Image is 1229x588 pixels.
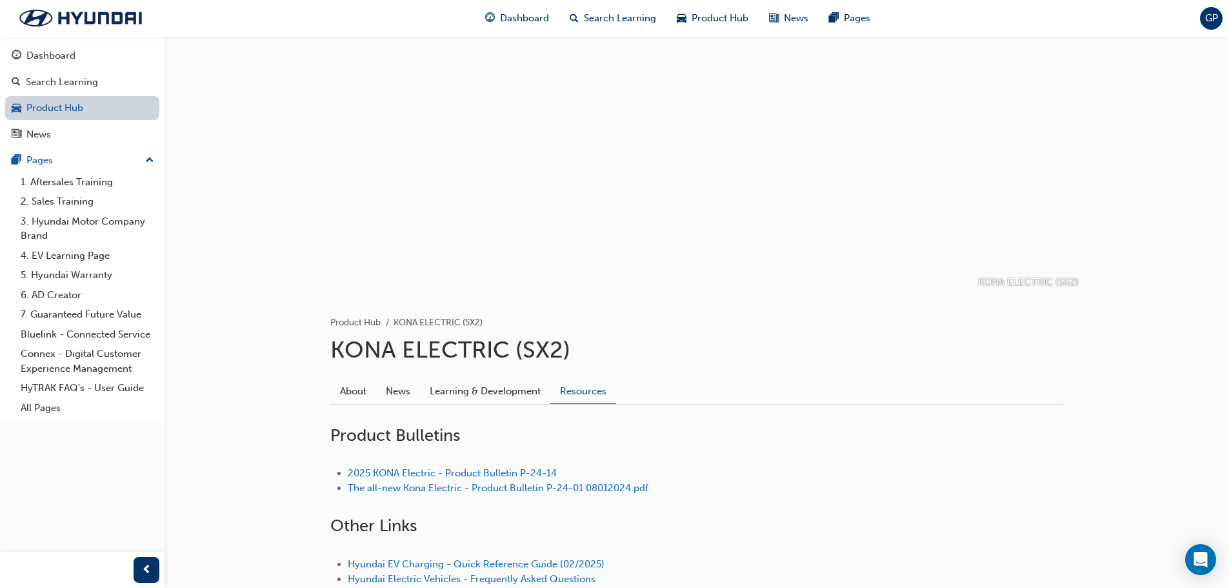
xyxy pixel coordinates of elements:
[500,11,549,26] span: Dashboard
[584,11,656,26] span: Search Learning
[15,344,159,378] a: Connex - Digital Customer Experience Management
[15,325,159,345] a: Bluelink - Connected Service
[12,103,21,114] span: car-icon
[784,11,808,26] span: News
[348,467,557,479] a: 2025 KONA Electric - Product Bulletin P-24-14
[330,516,1063,536] h2: Other Links
[376,379,420,403] a: News
[485,10,495,26] span: guage-icon
[666,5,759,32] a: car-iconProduct Hub
[550,379,616,404] a: Resources
[5,44,159,68] a: Dashboard
[570,10,579,26] span: search-icon
[420,379,550,403] a: Learning & Development
[692,11,748,26] span: Product Hub
[348,573,595,585] a: Hyundai Electric Vehicles - Frequently Asked Questions
[15,192,159,212] a: 2. Sales Training
[26,48,75,63] div: Dashboard
[1205,11,1218,26] span: GP
[12,77,21,88] span: search-icon
[15,285,159,305] a: 6. AD Creator
[475,5,559,32] a: guage-iconDashboard
[394,316,483,330] li: KONA ELECTRIC (SX2)
[348,558,605,570] a: Hyundai EV Charging - Quick Reference Guide (02/2025)
[819,5,881,32] a: pages-iconPages
[759,5,819,32] a: news-iconNews
[5,96,159,120] a: Product Hub
[348,482,648,494] a: The all-new Kona Electric - Product Bulletin P-24-01 08012024.pdf
[1185,544,1216,575] div: Open Intercom Messenger
[15,246,159,266] a: 4. EV Learning Page
[1200,7,1223,30] button: GP
[978,275,1079,290] p: KONA ELECTRIC (SX2)
[15,398,159,418] a: All Pages
[844,11,870,26] span: Pages
[6,5,155,32] img: Trak
[769,10,779,26] span: news-icon
[5,41,159,148] button: DashboardSearch LearningProduct HubNews
[5,148,159,172] button: Pages
[559,5,666,32] a: search-iconSearch Learning
[12,50,21,62] span: guage-icon
[26,153,53,168] div: Pages
[330,317,381,328] a: Product Hub
[15,172,159,192] a: 1. Aftersales Training
[330,379,376,403] a: About
[26,127,51,142] div: News
[5,123,159,147] a: News
[12,129,21,141] span: news-icon
[142,562,152,578] span: prev-icon
[15,212,159,246] a: 3. Hyundai Motor Company Brand
[15,305,159,325] a: 7. Guaranteed Future Value
[330,336,1063,364] h1: KONA ELECTRIC (SX2)
[5,70,159,94] a: Search Learning
[829,10,839,26] span: pages-icon
[15,378,159,398] a: HyTRAK FAQ's - User Guide
[145,152,154,169] span: up-icon
[15,265,159,285] a: 5. Hyundai Warranty
[12,155,21,167] span: pages-icon
[330,425,1063,446] h2: Product Bulletins
[677,10,686,26] span: car-icon
[26,75,98,90] div: Search Learning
